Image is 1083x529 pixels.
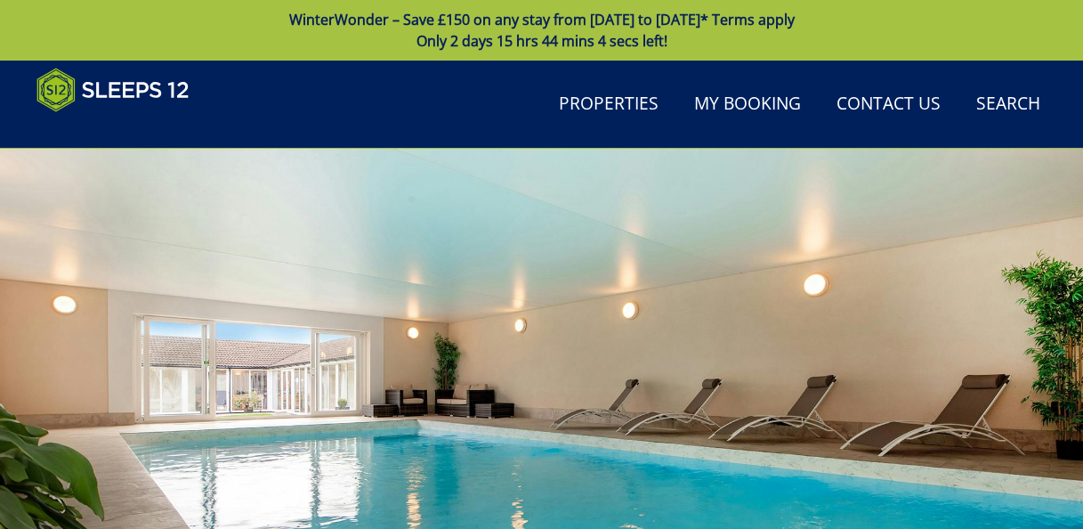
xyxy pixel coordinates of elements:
[36,68,190,112] img: Sleeps 12
[416,31,667,51] span: Only 2 days 15 hrs 44 mins 4 secs left!
[28,123,214,138] iframe: Customer reviews powered by Trustpilot
[687,85,808,125] a: My Booking
[969,85,1047,125] a: Search
[552,85,666,125] a: Properties
[829,85,948,125] a: Contact Us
